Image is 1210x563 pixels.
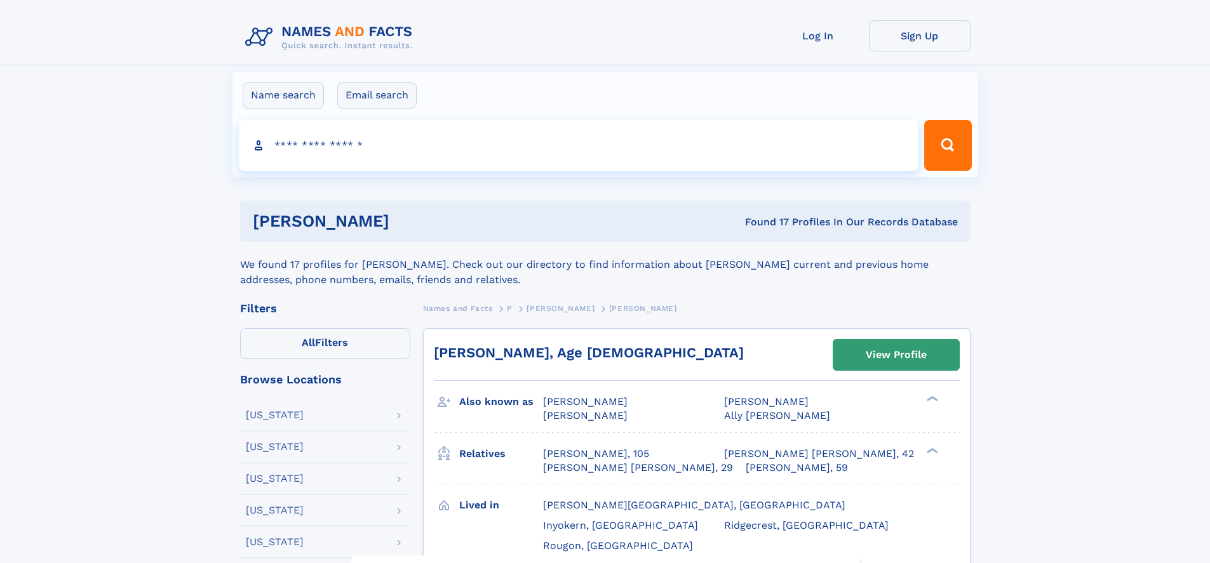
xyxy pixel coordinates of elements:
a: P [507,300,513,316]
h3: Relatives [459,443,543,465]
a: [PERSON_NAME], 105 [543,447,649,461]
span: [PERSON_NAME][GEOGRAPHIC_DATA], [GEOGRAPHIC_DATA] [543,499,845,511]
span: [PERSON_NAME] [543,395,628,407]
a: [PERSON_NAME], 59 [746,461,848,475]
a: Names and Facts [423,300,493,316]
h1: [PERSON_NAME] [253,213,567,229]
a: View Profile [833,340,959,370]
a: Sign Up [869,20,971,51]
span: [PERSON_NAME] [724,395,809,407]
div: Browse Locations [240,374,410,385]
a: [PERSON_NAME] [527,300,595,316]
div: [US_STATE] [246,442,304,452]
div: Filters [240,303,410,314]
a: [PERSON_NAME] [PERSON_NAME], 29 [543,461,733,475]
label: Filters [240,328,410,359]
div: ❯ [924,395,939,403]
span: All [302,336,315,348]
div: [US_STATE] [246,537,304,547]
span: P [507,304,513,313]
label: Email search [337,82,417,109]
label: Name search [243,82,324,109]
button: Search Button [924,120,971,171]
a: [PERSON_NAME], Age [DEMOGRAPHIC_DATA] [434,345,744,361]
span: Inyokern, [GEOGRAPHIC_DATA] [543,519,698,531]
div: [US_STATE] [246,410,304,420]
span: [PERSON_NAME] [543,409,628,421]
div: View Profile [866,340,927,369]
a: Log In [767,20,869,51]
div: Found 17 Profiles In Our Records Database [567,215,958,229]
img: Logo Names and Facts [240,20,423,55]
div: ❯ [924,446,939,454]
a: [PERSON_NAME] [PERSON_NAME], 42 [724,447,914,461]
h3: Lived in [459,494,543,516]
div: We found 17 profiles for [PERSON_NAME]. Check out our directory to find information about [PERSON... [240,242,971,288]
div: [US_STATE] [246,474,304,484]
span: Ally [PERSON_NAME] [724,409,830,421]
span: Ridgecrest, [GEOGRAPHIC_DATA] [724,519,889,531]
span: [PERSON_NAME] [609,304,677,313]
div: [US_STATE] [246,505,304,515]
span: Rougon, [GEOGRAPHIC_DATA] [543,540,693,552]
span: [PERSON_NAME] [527,304,595,313]
input: search input [239,120,919,171]
h3: Also known as [459,391,543,413]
